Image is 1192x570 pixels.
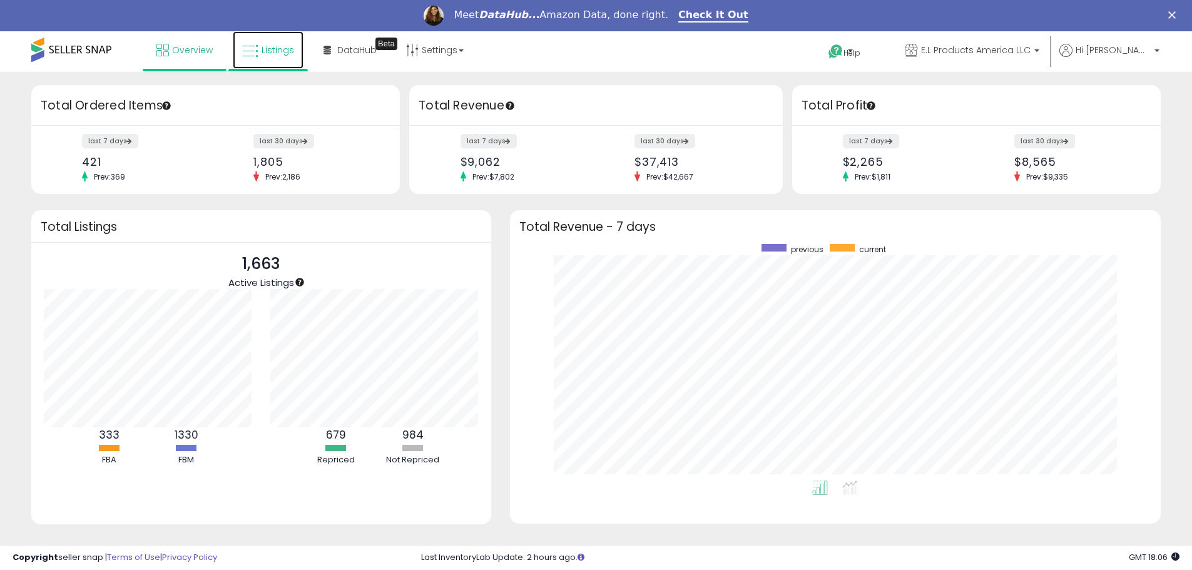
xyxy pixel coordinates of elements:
span: current [859,244,886,255]
div: seller snap | | [13,552,217,564]
div: FBA [72,454,147,466]
div: $2,265 [843,155,967,168]
span: previous [791,244,823,255]
a: Overview [147,31,222,69]
h3: Total Ordered Items [41,97,390,115]
div: $9,062 [461,155,587,168]
span: Prev: $7,802 [466,171,521,182]
div: Last InventoryLab Update: 2 hours ago. [421,552,1179,564]
span: Active Listings [228,276,294,289]
label: last 30 days [634,134,695,148]
span: Overview [172,44,213,56]
a: E.L Products America LLC [895,31,1049,72]
span: 2025-10-10 18:06 GMT [1129,551,1179,563]
p: 1,663 [228,252,294,276]
label: last 7 days [82,134,138,148]
div: Repriced [298,454,374,466]
a: Listings [233,31,303,69]
span: E.L Products America LLC [921,44,1031,56]
span: Prev: 369 [88,171,131,182]
div: $8,565 [1014,155,1139,168]
label: last 30 days [253,134,314,148]
a: Help [818,34,885,72]
div: Tooltip anchor [161,100,172,111]
div: Tooltip anchor [865,100,877,111]
div: 421 [82,155,206,168]
i: DataHub... [479,9,539,21]
h3: Total Revenue - 7 days [519,222,1151,232]
label: last 7 days [461,134,517,148]
h3: Total Revenue [419,97,773,115]
div: Tooltip anchor [294,277,305,288]
b: 679 [326,427,346,442]
h3: Total Profit [802,97,1151,115]
span: Prev: $9,335 [1020,171,1074,182]
div: $37,413 [634,155,761,168]
b: 333 [99,427,120,442]
div: Tooltip anchor [375,38,397,50]
i: Get Help [828,44,843,59]
b: 984 [402,427,424,442]
i: Click here to read more about un-synced listings. [578,553,584,561]
span: Prev: $42,667 [640,171,700,182]
span: DataHub [337,44,377,56]
label: last 30 days [1014,134,1075,148]
a: Check It Out [678,9,748,23]
a: Hi [PERSON_NAME] [1059,44,1159,72]
label: last 7 days [843,134,899,148]
b: 1330 [175,427,198,442]
img: Profile image for Georgie [424,6,444,26]
span: Help [843,48,860,58]
a: DataHub [314,31,386,69]
span: Hi [PERSON_NAME] [1076,44,1151,56]
a: Privacy Policy [162,551,217,563]
div: FBM [149,454,224,466]
div: Not Repriced [375,454,451,466]
strong: Copyright [13,551,58,563]
div: 1,805 [253,155,378,168]
span: Listings [262,44,294,56]
span: Prev: $1,811 [848,171,897,182]
a: Settings [397,31,473,69]
h3: Total Listings [41,222,482,232]
span: Prev: 2,186 [259,171,307,182]
div: Tooltip anchor [504,100,516,111]
div: Meet Amazon Data, done right. [454,9,668,21]
a: Terms of Use [107,551,160,563]
div: Close [1168,11,1181,19]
